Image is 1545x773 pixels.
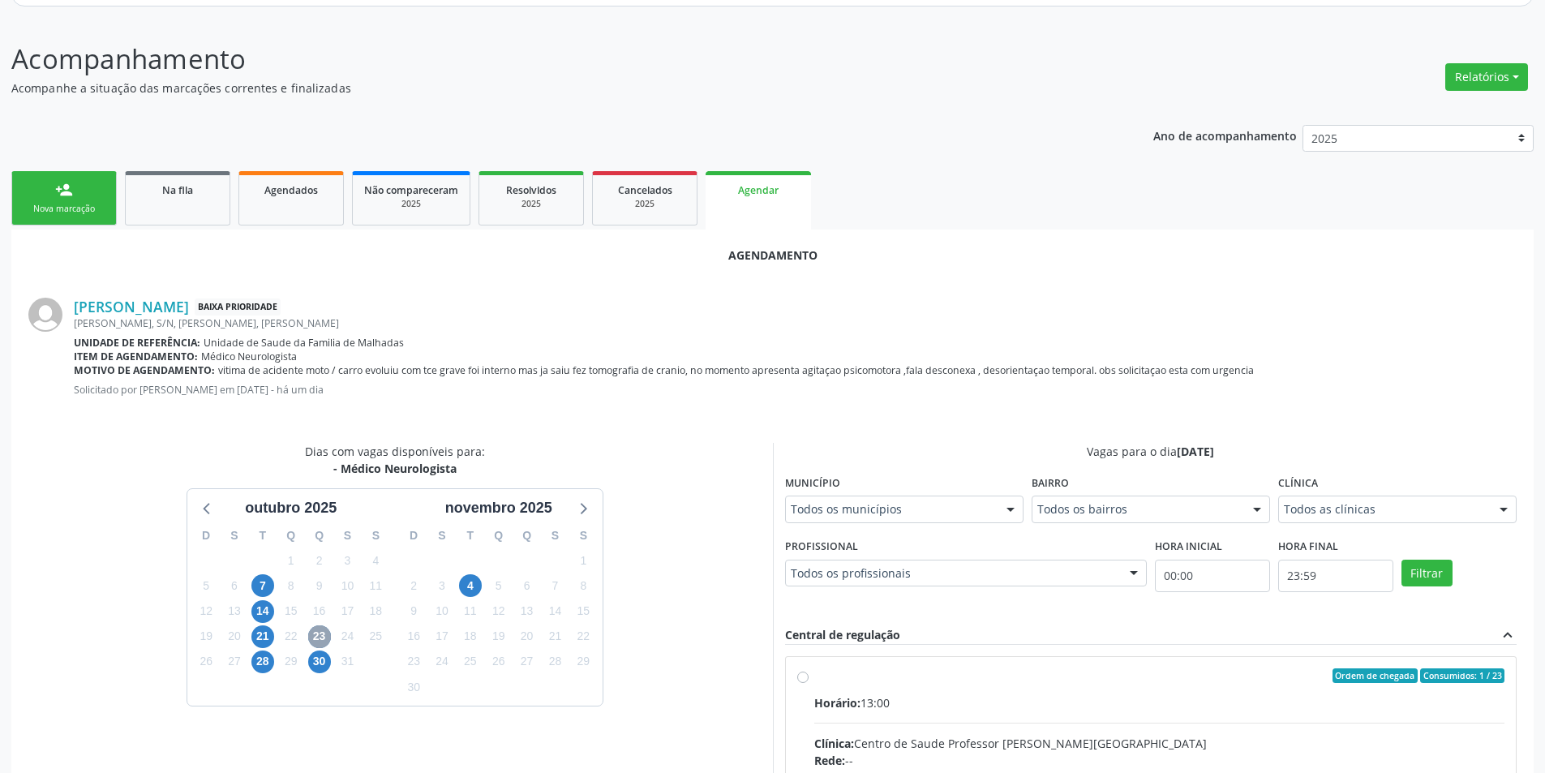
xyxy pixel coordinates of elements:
span: Na fila [162,183,193,197]
span: terça-feira, 21 de outubro de 2025 [251,625,274,648]
span: quarta-feira, 5 de novembro de 2025 [487,574,510,597]
span: Unidade de Saude da Familia de Malhadas [204,336,404,350]
div: 13:00 [814,694,1505,711]
img: img [28,298,62,332]
div: S [221,523,249,548]
span: Consumidos: 1 / 23 [1420,668,1504,683]
label: Hora inicial [1155,535,1222,560]
span: quinta-feira, 27 de novembro de 2025 [516,651,539,673]
span: Agendados [264,183,318,197]
div: Q [513,523,541,548]
span: Todos os municípios [791,501,990,517]
div: Central de regulação [785,626,900,644]
span: domingo, 9 de novembro de 2025 [402,600,425,623]
span: segunda-feira, 24 de novembro de 2025 [431,651,453,673]
span: Não compareceram [364,183,458,197]
div: novembro 2025 [439,497,559,519]
span: quinta-feira, 6 de novembro de 2025 [516,574,539,597]
div: Q [484,523,513,548]
span: segunda-feira, 17 de novembro de 2025 [431,625,453,648]
div: D [400,523,428,548]
span: quinta-feira, 20 de novembro de 2025 [516,625,539,648]
span: sábado, 22 de novembro de 2025 [572,625,594,648]
span: Resolvidos [506,183,556,197]
span: terça-feira, 14 de outubro de 2025 [251,600,274,623]
span: [DATE] [1177,444,1214,459]
span: segunda-feira, 10 de novembro de 2025 [431,600,453,623]
span: segunda-feira, 3 de novembro de 2025 [431,574,453,597]
label: Clínica [1278,471,1318,496]
span: Rede: [814,753,845,768]
span: domingo, 30 de novembro de 2025 [402,676,425,698]
span: Ordem de chegada [1333,668,1418,683]
div: S [541,523,569,548]
span: sexta-feira, 24 de outubro de 2025 [336,625,358,648]
div: Q [305,523,333,548]
span: domingo, 16 de novembro de 2025 [402,625,425,648]
span: terça-feira, 7 de outubro de 2025 [251,574,274,597]
span: quinta-feira, 13 de novembro de 2025 [516,600,539,623]
div: Nova marcação [24,203,105,215]
span: domingo, 26 de outubro de 2025 [195,651,217,673]
span: segunda-feira, 13 de outubro de 2025 [223,600,246,623]
div: 2025 [604,198,685,210]
b: Motivo de agendamento: [74,363,215,377]
span: sábado, 29 de novembro de 2025 [572,651,594,673]
span: quarta-feira, 22 de outubro de 2025 [280,625,303,648]
span: quarta-feira, 15 de outubro de 2025 [280,600,303,623]
div: S [333,523,362,548]
span: terça-feira, 11 de novembro de 2025 [459,600,482,623]
span: Cancelados [618,183,672,197]
span: quarta-feira, 26 de novembro de 2025 [487,651,510,673]
span: Agendar [738,183,779,197]
span: sábado, 25 de outubro de 2025 [364,625,387,648]
button: Filtrar [1401,560,1453,587]
i: expand_less [1499,626,1517,644]
label: Profissional [785,535,858,560]
div: T [456,523,484,548]
div: S [569,523,598,548]
span: Todos as clínicas [1284,501,1483,517]
div: S [428,523,457,548]
span: quinta-feira, 2 de outubro de 2025 [308,549,331,572]
div: [PERSON_NAME], S/N, [PERSON_NAME], [PERSON_NAME] [74,316,1517,330]
b: Unidade de referência: [74,336,200,350]
span: Clínica: [814,736,854,751]
span: domingo, 12 de outubro de 2025 [195,600,217,623]
span: terça-feira, 18 de novembro de 2025 [459,625,482,648]
span: sexta-feira, 28 de novembro de 2025 [543,651,566,673]
span: sábado, 11 de outubro de 2025 [364,574,387,597]
div: D [192,523,221,548]
div: Agendamento [28,247,1517,264]
label: Município [785,471,840,496]
div: - Médico Neurologista [305,460,485,477]
label: Hora final [1278,535,1338,560]
span: sábado, 15 de novembro de 2025 [572,600,594,623]
span: segunda-feira, 6 de outubro de 2025 [223,574,246,597]
p: Ano de acompanhamento [1153,125,1297,145]
b: Item de agendamento: [74,350,198,363]
div: 2025 [364,198,458,210]
p: Solicitado por [PERSON_NAME] em [DATE] - há um dia [74,383,1517,397]
span: segunda-feira, 27 de outubro de 2025 [223,651,246,673]
span: domingo, 19 de outubro de 2025 [195,625,217,648]
span: sábado, 4 de outubro de 2025 [364,549,387,572]
span: sexta-feira, 3 de outubro de 2025 [336,549,358,572]
p: Acompanhamento [11,39,1077,79]
div: T [248,523,277,548]
span: vitima de acidente moto / carro evoluiu com tce grave foi interno mas ja saiu fez tomografia de c... [218,363,1254,377]
input: Selecione o horário [1155,560,1270,592]
div: 2025 [491,198,572,210]
span: sexta-feira, 10 de outubro de 2025 [336,574,358,597]
span: sexta-feira, 21 de novembro de 2025 [543,625,566,648]
span: quarta-feira, 12 de novembro de 2025 [487,600,510,623]
span: domingo, 2 de novembro de 2025 [402,574,425,597]
button: Relatórios [1445,63,1528,91]
span: Baixa Prioridade [195,298,281,316]
span: quarta-feira, 19 de novembro de 2025 [487,625,510,648]
a: [PERSON_NAME] [74,298,189,316]
div: S [362,523,390,548]
div: Centro de Saude Professor [PERSON_NAME][GEOGRAPHIC_DATA] [814,735,1505,752]
div: -- [814,752,1505,769]
div: Dias com vagas disponíveis para: [305,443,485,477]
